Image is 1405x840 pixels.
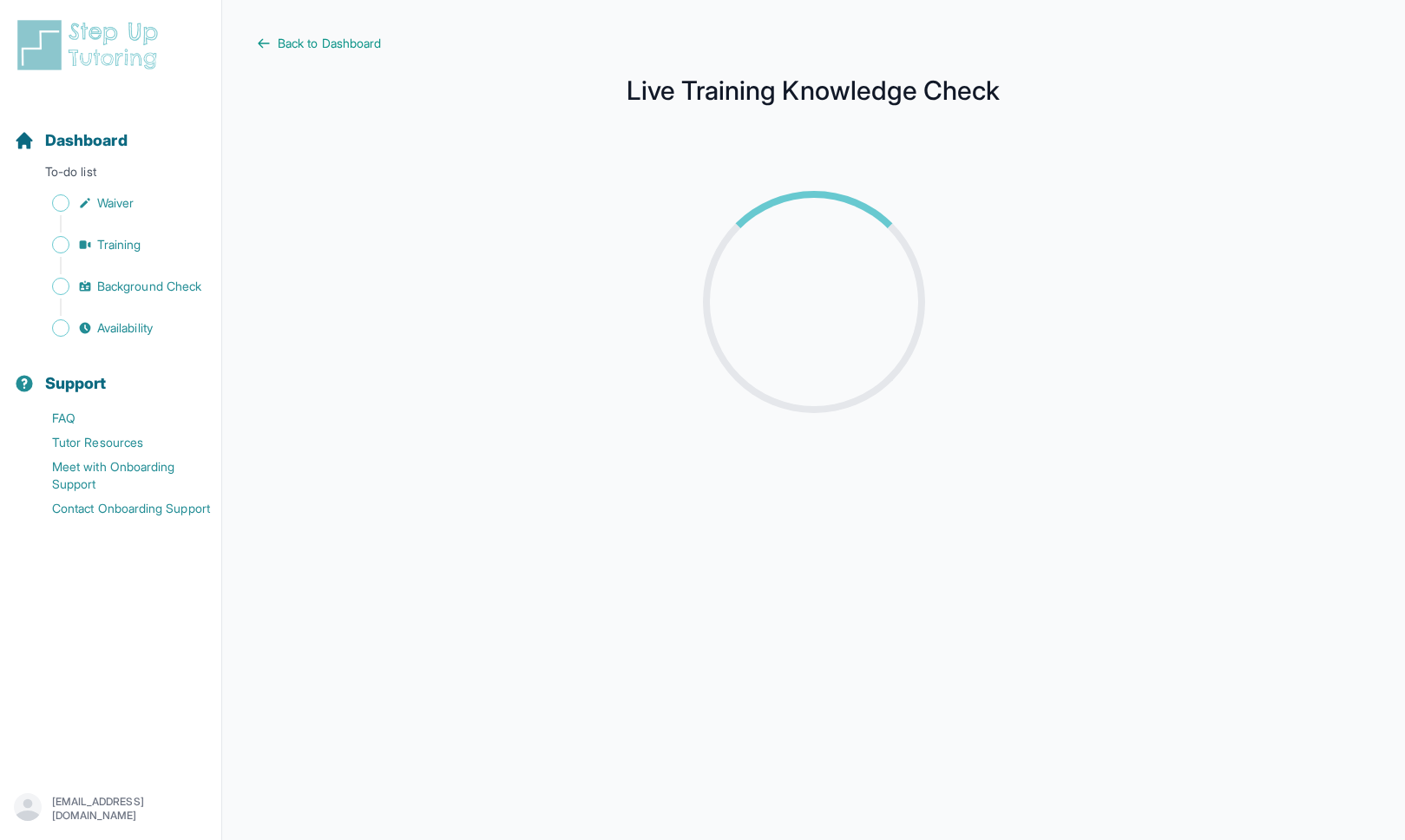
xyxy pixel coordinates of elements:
a: Dashboard [14,128,128,153]
span: Support [45,371,107,396]
h1: Live Training Knowledge Check [257,80,1370,101]
a: Contact Onboarding Support [14,496,221,521]
a: Back to Dashboard [257,35,1370,52]
a: FAQ [14,406,221,430]
span: Background Check [97,278,201,295]
img: logo [14,17,168,73]
a: Background Check [14,274,221,299]
a: Meet with Onboarding Support [14,455,221,496]
button: [EMAIL_ADDRESS][DOMAIN_NAME] [14,793,207,824]
span: Availability [97,319,153,337]
span: Training [97,236,141,253]
p: [EMAIL_ADDRESS][DOMAIN_NAME] [52,795,207,823]
a: Tutor Resources [14,430,221,455]
button: Support [7,344,214,403]
a: Availability [14,316,221,340]
a: Waiver [14,191,221,215]
span: Waiver [97,194,134,212]
button: Dashboard [7,101,214,160]
span: Dashboard [45,128,128,153]
a: Training [14,233,221,257]
span: Back to Dashboard [278,35,381,52]
p: To-do list [7,163,214,187]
